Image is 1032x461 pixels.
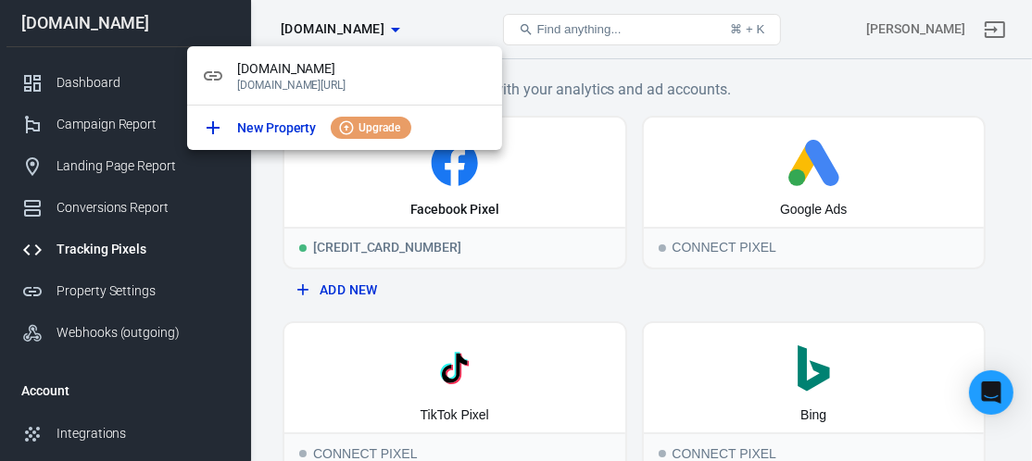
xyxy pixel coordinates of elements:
div: Open Intercom Messenger [969,370,1013,415]
p: [DOMAIN_NAME][URL] [237,79,487,92]
div: [DOMAIN_NAME][DOMAIN_NAME][URL] [187,46,502,106]
span: [DOMAIN_NAME] [237,59,487,79]
p: New Property [237,118,316,138]
span: Upgrade [351,119,408,136]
